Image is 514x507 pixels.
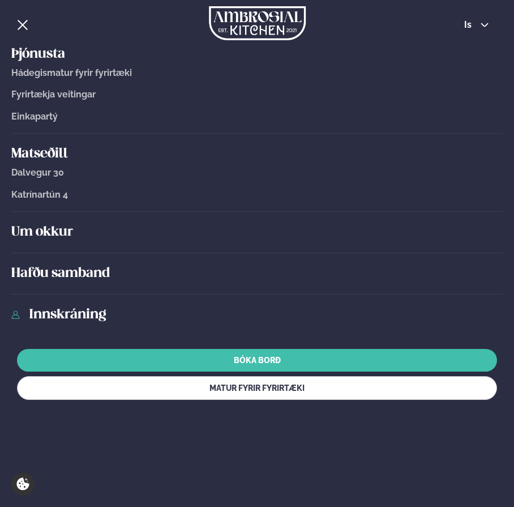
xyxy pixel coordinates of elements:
button: hamburger [16,18,29,32]
a: Hafðu samband [11,265,503,283]
a: Einkapartý [11,112,503,122]
a: Um okkur [11,223,503,241]
span: Einkapartý [11,111,58,122]
a: Dalvegur 30 [11,168,503,178]
a: Fyrirtækja veitingar [11,90,503,100]
a: Katrínartún 4 [11,190,503,200]
a: Innskráning [29,306,503,324]
a: Þjónusta [11,45,503,63]
span: Fyrirtækja veitingar [11,89,96,100]
a: BÓKA BORÐ [17,349,497,372]
a: Matseðill [11,145,503,163]
span: is [464,20,475,29]
img: logo [209,6,306,40]
a: Hádegismatur fyrir fyrirtæki [11,68,503,78]
span: Katrínartún 4 [11,189,68,200]
span: Hádegismatur fyrir fyrirtæki [11,67,132,78]
button: is [455,20,498,29]
a: Cookie settings [11,472,35,496]
a: MATUR FYRIR FYRIRTÆKI [17,376,497,400]
span: Dalvegur 30 [11,167,64,178]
